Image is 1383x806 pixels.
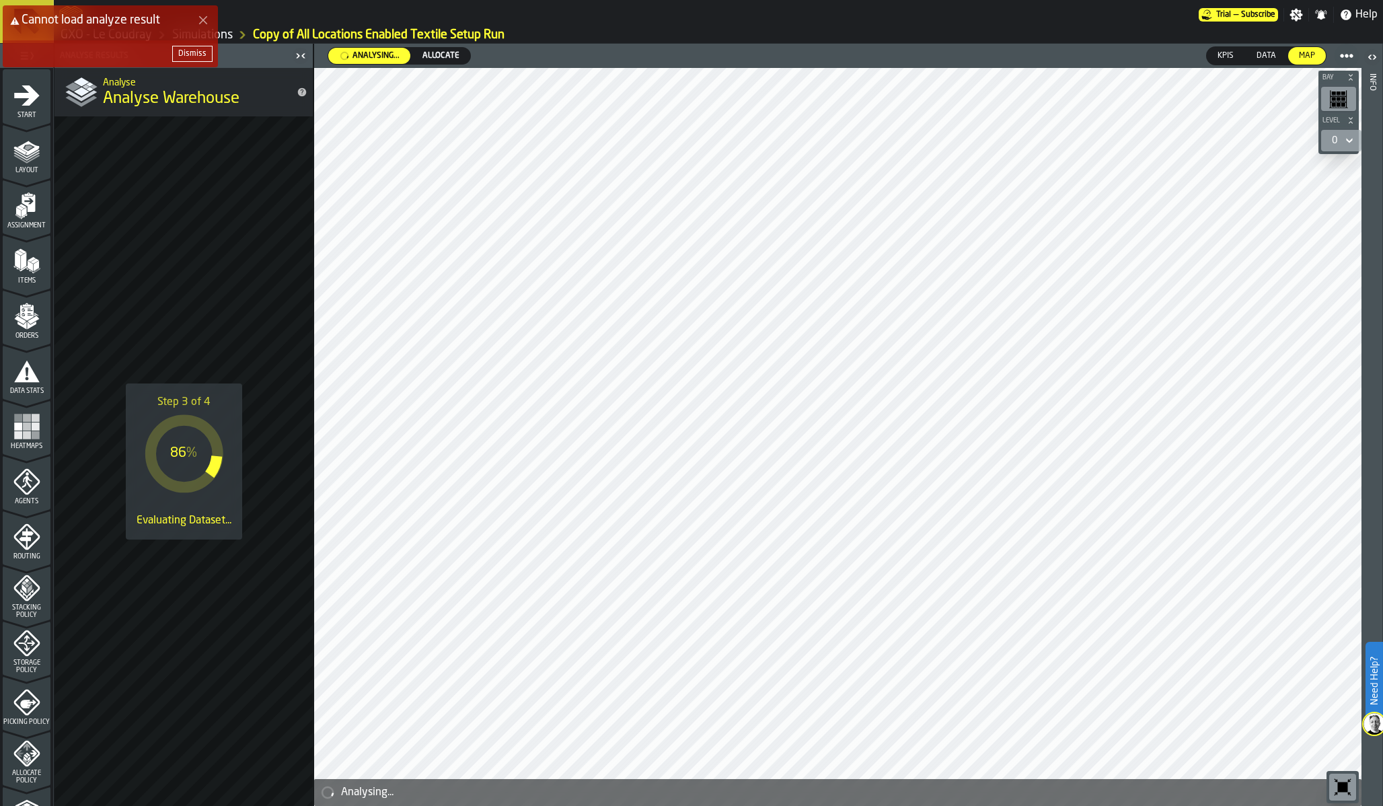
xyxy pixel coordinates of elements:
[341,784,1356,801] div: Analysing...
[3,277,50,285] span: Items
[314,779,1361,806] div: alert-Analysing...
[3,222,50,229] span: Assignment
[3,553,50,560] span: Routing
[1320,117,1344,124] span: Level
[3,770,50,784] span: Allocate Policy
[54,68,313,116] div: title-Analyse Warehouse
[3,167,50,174] span: Layout
[157,394,211,410] div: Step 3 of 4
[3,498,50,505] span: Agents
[3,290,50,344] li: menu Orders
[3,676,50,730] li: menu Picking Policy
[137,513,231,529] div: Evaluating Dataset...
[3,621,50,675] li: menu Storage Policy
[103,75,286,88] h2: Sub Title
[3,659,50,674] span: Storage Policy
[1332,135,1337,146] div: DropdownMenuValue-
[1361,44,1382,806] header: Info
[194,11,213,30] button: Close Error
[3,69,50,123] li: menu Start
[3,345,50,399] li: menu Data Stats
[3,332,50,340] span: Orders
[3,112,50,119] span: Start
[3,180,50,233] li: menu Assignment
[3,719,50,726] span: Picking Policy
[1318,114,1359,127] button: button-
[3,604,50,619] span: Stacking Policy
[3,511,50,564] li: menu Routing
[1326,133,1356,149] div: DropdownMenuValue-
[172,46,213,62] button: button-
[103,88,239,110] span: Analyse Warehouse
[1367,643,1382,719] label: Need Help?
[1368,71,1377,803] div: Info
[1326,771,1359,803] div: button-toolbar-undefined
[3,235,50,289] li: menu Items
[3,455,50,509] li: menu Agents
[1318,84,1359,114] div: button-toolbar-undefined
[317,776,393,803] a: logo-header
[3,388,50,395] span: Data Stats
[3,400,50,454] li: menu Heatmaps
[3,566,50,620] li: menu Stacking Policy
[3,443,50,450] span: Heatmaps
[1332,776,1353,798] svg: Reset zoom and position
[170,447,186,460] span: 86
[186,447,197,460] span: %
[3,124,50,178] li: menu Layout
[3,731,50,785] li: menu Allocate Policy
[22,14,160,26] span: Cannot load analyze result
[178,49,207,59] div: Dismiss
